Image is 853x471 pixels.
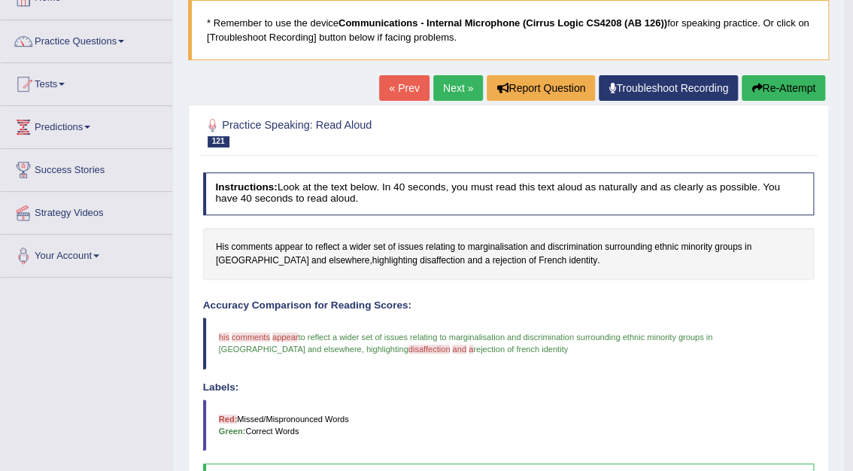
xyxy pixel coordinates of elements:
[216,241,229,254] span: Click to see word definition
[530,241,545,254] span: Click to see word definition
[467,241,527,254] span: Click to see word definition
[469,345,473,354] span: a
[426,241,455,254] span: Click to see word definition
[1,63,172,101] a: Tests
[203,228,815,280] div: , .
[457,241,465,254] span: Click to see word definition
[311,254,326,268] span: Click to see word definition
[473,345,568,354] span: rejection of french identity
[1,192,172,229] a: Strategy Videos
[203,382,815,394] h4: Labels:
[1,149,172,187] a: Success Stories
[305,241,313,254] span: Click to see word definition
[492,254,526,268] span: Click to see word definition
[529,254,536,268] span: Click to see word definition
[219,333,715,354] span: to reflect a wider set of issues relating to marginalisation and discrimination surrounding ethni...
[408,345,451,354] span: disaffection
[329,254,369,268] span: Click to see word definition
[219,415,238,424] b: Red:
[745,241,751,254] span: Click to see word definition
[467,254,482,268] span: Click to see word definition
[452,345,466,354] span: and
[219,427,246,436] b: Green:
[398,241,423,254] span: Click to see word definition
[420,254,465,268] span: Click to see word definition
[203,400,815,451] blockquote: Missed/Mispronounced Words Correct Words
[232,333,270,342] span: comments
[373,241,385,254] span: Click to see word definition
[342,241,348,254] span: Click to see word definition
[231,241,272,254] span: Click to see word definition
[484,254,490,268] span: Click to see word definition
[433,75,483,101] a: Next »
[272,333,298,342] span: appear
[388,241,396,254] span: Click to see word definition
[1,106,172,144] a: Predictions
[215,181,277,193] b: Instructions:
[203,300,815,311] h4: Accuracy Comparison for Reading Scores:
[599,75,738,101] a: Troubleshoot Recording
[681,241,712,254] span: Click to see word definition
[1,235,172,272] a: Your Account
[338,17,667,29] b: Communications - Internal Microphone (Cirrus Logic CS4208 (AB 126))
[487,75,595,101] button: Report Question
[539,254,566,268] span: Click to see word definition
[715,241,742,254] span: Click to see word definition
[216,254,309,268] span: Click to see word definition
[203,116,582,147] h2: Practice Speaking: Read Aloud
[654,241,678,254] span: Click to see word definition
[372,254,417,268] span: Click to see word definition
[548,241,603,254] span: Click to see word definition
[1,20,172,58] a: Practice Questions
[203,172,815,215] h4: Look at the text below. In 40 seconds, you must read this text aloud as naturally and as clearly ...
[569,254,597,268] span: Click to see word definition
[219,333,229,342] span: his
[605,241,652,254] span: Click to see word definition
[379,75,429,101] a: « Prev
[275,241,302,254] span: Click to see word definition
[208,136,229,147] span: 121
[315,241,339,254] span: Click to see word definition
[350,241,371,254] span: Click to see word definition
[742,75,825,101] button: Re-Attempt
